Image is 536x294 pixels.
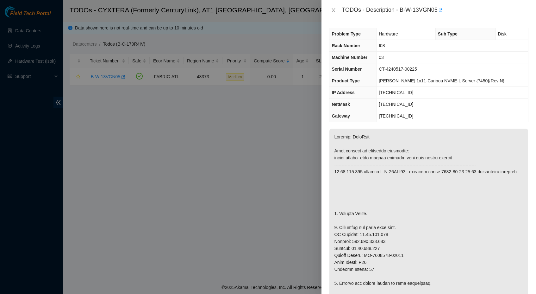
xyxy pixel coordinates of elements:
[438,31,458,36] span: Sub Type
[332,55,367,60] span: Machine Number
[379,67,417,72] span: CT-4240517-00225
[498,31,507,36] span: Disk
[332,78,359,83] span: Product Type
[332,113,350,118] span: Gateway
[379,90,413,95] span: [TECHNICAL_ID]
[379,113,413,118] span: [TECHNICAL_ID]
[379,43,385,48] span: I08
[332,31,361,36] span: Problem Type
[332,102,350,107] span: NetMask
[332,90,354,95] span: IP Address
[379,102,413,107] span: [TECHNICAL_ID]
[379,55,384,60] span: 03
[329,7,338,13] button: Close
[342,5,528,15] div: TODOs - Description - B-W-13VGN05
[379,78,504,83] span: [PERSON_NAME] 1x11-Caribou NVME-L Server {7450}{Rev N}
[332,67,362,72] span: Serial Number
[379,31,398,36] span: Hardware
[332,43,360,48] span: Rack Number
[331,8,336,13] span: close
